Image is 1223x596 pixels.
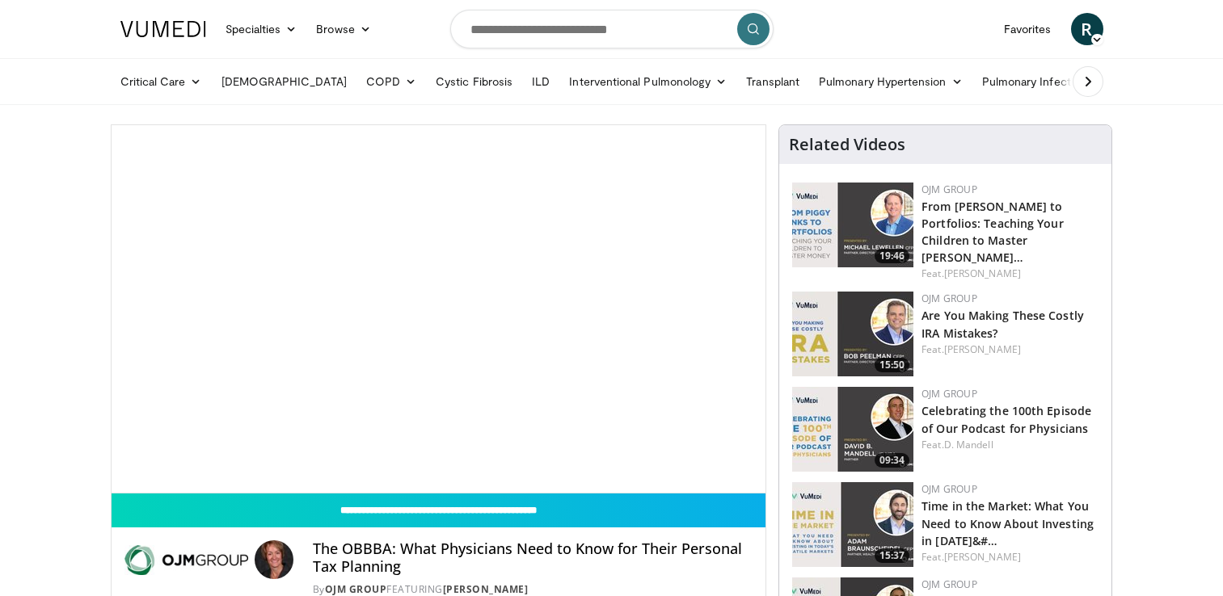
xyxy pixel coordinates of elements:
div: Feat. [921,438,1099,452]
span: 09:34 [875,453,909,468]
img: cfc453be-3f74-41d3-a301-0743b7c46f05.150x105_q85_crop-smart_upscale.jpg [792,482,913,567]
a: COPD [356,65,426,98]
a: OJM Group [325,582,387,596]
a: Are You Making These Costly IRA Mistakes? [921,308,1084,340]
img: VuMedi Logo [120,21,206,37]
img: 282c92bf-9480-4465-9a17-aeac8df0c943.150x105_q85_crop-smart_upscale.jpg [792,183,913,267]
a: From [PERSON_NAME] to Portfolios: Teaching Your Children to Master [PERSON_NAME]… [921,199,1064,265]
a: Cystic Fibrosis [426,65,522,98]
h4: The OBBBA: What Physicians Need to Know for Their Personal Tax Planning [313,540,753,575]
a: 09:34 [792,387,913,472]
a: [PERSON_NAME] [944,550,1021,564]
a: [PERSON_NAME] [443,582,529,596]
a: Time in the Market: What You Need to Know About Investing in [DATE]&#… [921,498,1094,548]
video-js: Video Player [112,125,766,493]
a: 15:50 [792,292,913,376]
a: Favorites [994,13,1061,45]
a: OJM Group [921,387,977,401]
a: Pulmonary Hypertension [809,65,972,98]
a: ILD [522,65,559,98]
img: OJM Group [124,540,248,579]
a: OJM Group [921,183,977,196]
a: [PERSON_NAME] [944,342,1021,356]
span: 15:37 [875,548,909,563]
a: OJM Group [921,482,977,496]
span: 15:50 [875,358,909,372]
input: Search topics, interventions [450,10,774,48]
a: D. Mandell [944,438,993,451]
a: OJM Group [921,577,977,591]
a: Interventional Pulmonology [559,65,736,98]
h4: Related Videos [789,135,905,154]
a: 19:46 [792,183,913,267]
span: 19:46 [875,249,909,263]
img: 7438bed5-bde3-4519-9543-24a8eadaa1c2.150x105_q85_crop-smart_upscale.jpg [792,387,913,472]
a: OJM Group [921,292,977,305]
a: Celebrating the 100th Episode of Our Podcast for Physicians [921,403,1091,435]
a: Transplant [736,65,809,98]
a: Critical Care [111,65,212,98]
div: Feat. [921,550,1099,565]
a: Browse [306,13,381,45]
a: Specialties [216,13,307,45]
img: Avatar [255,540,293,579]
div: Feat. [921,267,1099,281]
a: R [1071,13,1103,45]
div: Feat. [921,342,1099,357]
img: 4b415aee-9520-4d6f-a1e1-8e5e22de4108.150x105_q85_crop-smart_upscale.jpg [792,292,913,376]
a: 15:37 [792,482,913,567]
a: [DEMOGRAPHIC_DATA] [212,65,356,98]
a: [PERSON_NAME] [944,267,1021,280]
a: Pulmonary Infection [972,65,1112,98]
